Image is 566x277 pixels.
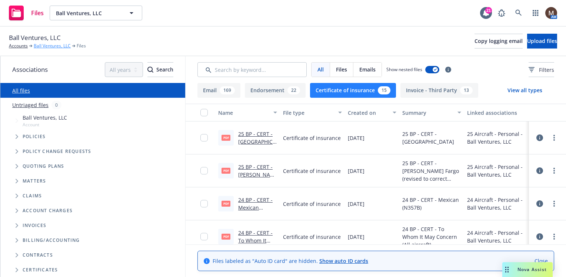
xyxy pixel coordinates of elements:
[238,163,275,209] a: 25 BP - CERT - [PERSON_NAME] Fargo (revised to correct address).pdf
[550,232,559,241] a: more
[317,66,324,73] span: All
[147,67,153,73] svg: Search
[283,134,341,142] span: Certificate of insurance
[402,159,461,183] span: 25 BP - CERT - [PERSON_NAME] Fargo (revised to correct address)
[400,83,478,98] button: Invoice - Third Party
[77,43,86,49] span: Files
[494,6,509,20] a: Report a Bug
[12,65,48,74] span: Associations
[464,104,529,121] button: Linked associations
[475,37,523,44] span: Copy logging email
[197,83,240,98] button: Email
[345,104,399,121] button: Created on
[310,83,396,98] button: Certificate of insurance
[220,86,235,94] div: 169
[50,6,142,20] button: Ball Ventures, LLC
[527,34,557,49] button: Upload files
[23,238,80,243] span: Billing/Accounting
[23,179,46,183] span: Matters
[529,62,554,77] button: Filters
[213,257,368,265] span: Files labeled as "Auto ID card" are hidden.
[222,201,230,206] span: pdf
[402,109,453,117] div: Summary
[399,104,464,121] button: Summary
[496,83,554,98] button: View all types
[23,114,67,121] span: Ball Ventures, LLC
[475,34,523,49] button: Copy logging email
[467,109,526,117] div: Linked associations
[550,166,559,175] a: more
[517,266,547,273] span: Nova Assist
[467,130,526,146] div: 25 Aircraft - Personal - Ball Ventures, LLC
[23,121,67,128] span: Account
[485,7,492,14] div: 21
[23,149,91,154] span: Policy change requests
[23,164,64,168] span: Quoting plans
[539,66,554,74] span: Filters
[215,104,280,121] button: Name
[200,134,208,141] input: Toggle Row Selected
[535,257,548,265] a: Close
[23,253,53,257] span: Contracts
[359,66,376,73] span: Emails
[23,223,47,228] span: Invoices
[283,109,334,117] div: File type
[23,208,73,213] span: Account charges
[502,262,512,277] div: Drag to move
[550,199,559,208] a: more
[348,109,388,117] div: Created on
[147,63,173,77] div: Search
[218,109,269,117] div: Name
[467,163,526,178] div: 25 Aircraft - Personal - Ball Ventures, LLC
[51,101,61,109] div: 0
[502,262,553,277] button: Nova Assist
[336,66,347,73] span: Files
[511,6,526,20] a: Search
[197,62,307,77] input: Search by keyword...
[378,86,390,94] div: 15
[348,233,364,241] span: [DATE]
[348,167,364,175] span: [DATE]
[245,83,306,98] button: Endorsement
[6,3,47,23] a: Files
[545,7,557,19] img: photo
[529,66,554,74] span: Filters
[283,233,341,241] span: Certificate of insurance
[238,196,274,234] a: 24 BP - CERT - Mexican (N357B, Non-Commercial).pdf
[402,130,461,146] span: 25 BP - CERT - [GEOGRAPHIC_DATA]
[31,10,44,16] span: Files
[34,43,71,49] a: Ball Ventures, LLC
[12,87,30,94] a: All files
[348,200,364,208] span: [DATE]
[200,233,208,240] input: Toggle Row Selected
[0,112,185,233] div: Tree Example
[222,168,230,173] span: pdf
[467,196,526,211] div: 24 Aircraft - Personal - Ball Ventures, LLC
[402,225,461,248] span: 24 BP - CERT - To Whom It May Concern (All aircraft)
[287,86,300,94] div: 22
[9,43,28,49] a: Accounts
[319,257,368,264] a: Show auto ID cards
[527,37,557,44] span: Upload files
[550,133,559,142] a: more
[460,86,473,94] div: 13
[9,33,61,43] span: Ball Ventures, LLC
[23,194,42,198] span: Claims
[23,134,46,139] span: Policies
[402,196,461,211] span: 24 BP - CERT - Mexican (N357B)
[12,101,49,109] a: Untriaged files
[200,200,208,207] input: Toggle Row Selected
[528,6,543,20] a: Switch app
[280,104,345,121] button: File type
[56,9,120,17] span: Ball Ventures, LLC
[147,62,173,77] button: SearchSearch
[283,200,341,208] span: Certificate of insurance
[200,167,208,174] input: Toggle Row Selected
[23,268,58,272] span: Certificates
[348,134,364,142] span: [DATE]
[283,167,341,175] span: Certificate of insurance
[238,130,275,153] a: 25 BP - CERT - [GEOGRAPHIC_DATA]pdf
[222,135,230,140] span: pdf
[467,229,526,244] div: 24 Aircraft - Personal - Ball Ventures, LLC
[238,229,277,260] a: 24 BP - CERT - To Whom It May Concern (All aircraft).pdf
